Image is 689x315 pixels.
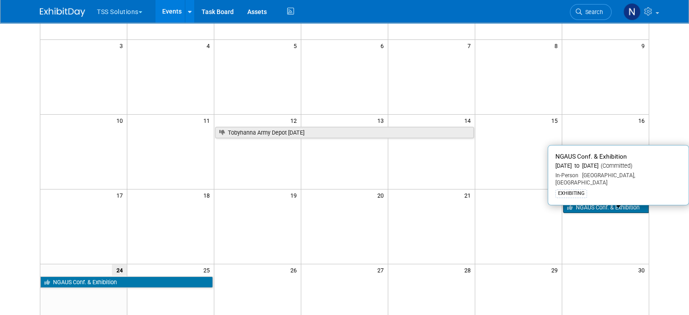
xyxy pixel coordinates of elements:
span: 7 [467,40,475,51]
span: 26 [289,264,301,276]
a: NGAUS Conf. & Exhibition [40,276,213,288]
a: Tobyhanna Army Depot [DATE] [215,127,474,139]
span: (Committed) [598,162,632,169]
span: 13 [376,115,388,126]
span: 21 [463,189,475,201]
span: NGAUS Conf. & Exhibition [555,153,627,160]
span: 6 [380,40,388,51]
span: 25 [202,264,214,276]
span: 16 [637,115,649,126]
span: 11 [202,115,214,126]
span: 10 [116,115,127,126]
a: Search [570,4,612,20]
span: 3 [119,40,127,51]
img: Napoleon Pinos [623,3,641,20]
span: 12 [289,115,301,126]
span: Search [582,9,603,15]
span: 15 [550,115,562,126]
span: 5 [293,40,301,51]
span: 30 [637,264,649,276]
div: [DATE] to [DATE] [555,162,681,170]
span: 29 [550,264,562,276]
span: 24 [112,264,127,276]
div: EXHIBITING [555,189,587,198]
span: 28 [463,264,475,276]
span: 14 [463,115,475,126]
span: 4 [206,40,214,51]
span: 9 [641,40,649,51]
span: 27 [376,264,388,276]
span: 17 [116,189,127,201]
span: [GEOGRAPHIC_DATA], [GEOGRAPHIC_DATA] [555,172,635,186]
span: In-Person [555,172,578,179]
span: 18 [202,189,214,201]
span: 20 [376,189,388,201]
span: 8 [554,40,562,51]
span: 19 [289,189,301,201]
img: ExhibitDay [40,8,85,17]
